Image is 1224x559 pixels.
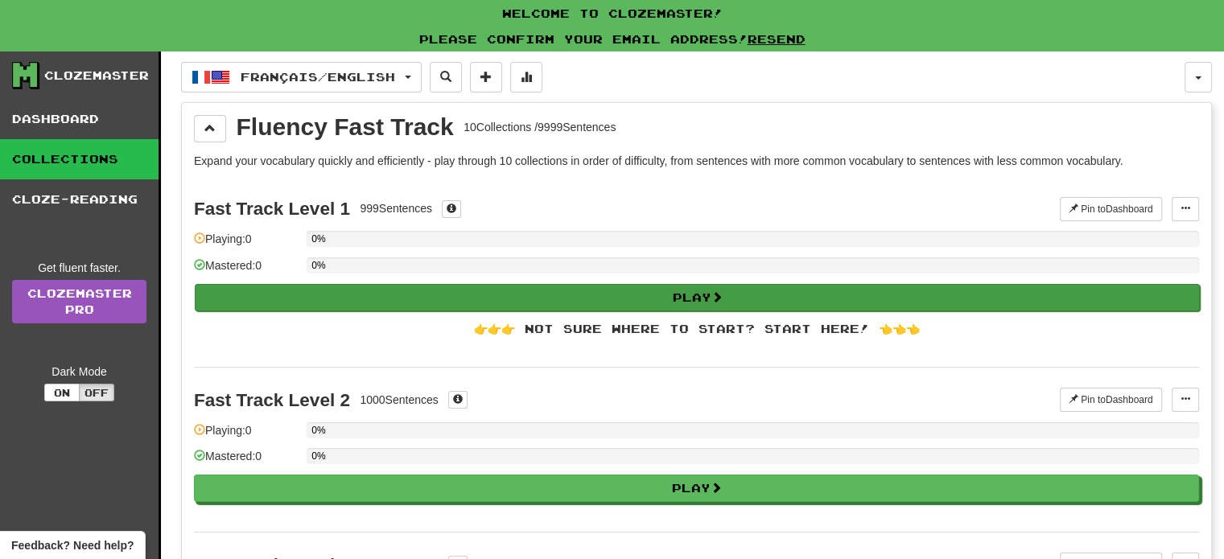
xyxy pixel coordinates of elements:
[430,62,462,92] button: Search sentences
[194,199,350,219] div: Fast Track Level 1
[194,257,299,284] div: Mastered: 0
[510,62,542,92] button: More stats
[195,284,1200,311] button: Play
[44,384,80,401] button: On
[194,231,299,257] div: Playing: 0
[237,115,454,139] div: Fluency Fast Track
[241,70,395,84] span: Français / English
[194,475,1199,502] button: Play
[194,390,350,410] div: Fast Track Level 2
[470,62,502,92] button: Add sentence to collection
[1060,197,1162,221] button: Pin toDashboard
[79,384,114,401] button: Off
[360,392,438,408] div: 1000 Sentences
[12,364,146,380] div: Dark Mode
[11,537,134,553] span: Open feedback widget
[194,153,1199,169] p: Expand your vocabulary quickly and efficiently - play through 10 collections in order of difficul...
[12,260,146,276] div: Get fluent faster.
[1060,388,1162,412] button: Pin toDashboard
[360,200,432,216] div: 999 Sentences
[464,119,616,135] div: 10 Collections / 9999 Sentences
[12,280,146,323] a: ClozemasterPro
[44,68,149,84] div: Clozemaster
[194,448,299,475] div: Mastered: 0
[194,321,1199,337] div: 👉👉👉 Not sure where to start? Start here! 👈👈👈
[181,62,422,92] button: Français/English
[748,32,806,46] a: Resend
[194,422,299,449] div: Playing: 0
